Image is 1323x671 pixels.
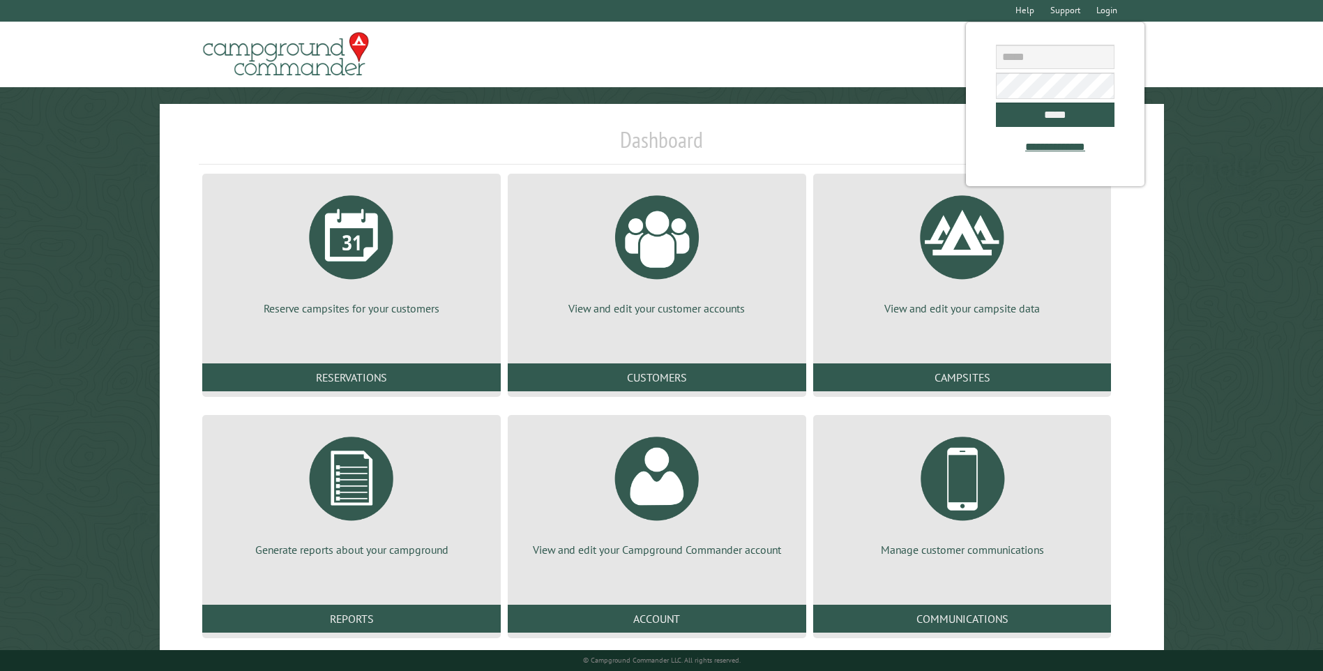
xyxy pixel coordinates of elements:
[524,301,789,316] p: View and edit your customer accounts
[199,27,373,82] img: Campground Commander
[813,605,1112,633] a: Communications
[199,126,1124,165] h1: Dashboard
[524,185,789,316] a: View and edit your customer accounts
[813,363,1112,391] a: Campsites
[202,605,501,633] a: Reports
[508,363,806,391] a: Customers
[830,426,1095,557] a: Manage customer communications
[524,426,789,557] a: View and edit your Campground Commander account
[524,542,789,557] p: View and edit your Campground Commander account
[583,656,741,665] small: © Campground Commander LLC. All rights reserved.
[830,301,1095,316] p: View and edit your campsite data
[219,426,484,557] a: Generate reports about your campground
[830,185,1095,316] a: View and edit your campsite data
[202,363,501,391] a: Reservations
[219,301,484,316] p: Reserve campsites for your customers
[830,542,1095,557] p: Manage customer communications
[508,605,806,633] a: Account
[219,542,484,557] p: Generate reports about your campground
[219,185,484,316] a: Reserve campsites for your customers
